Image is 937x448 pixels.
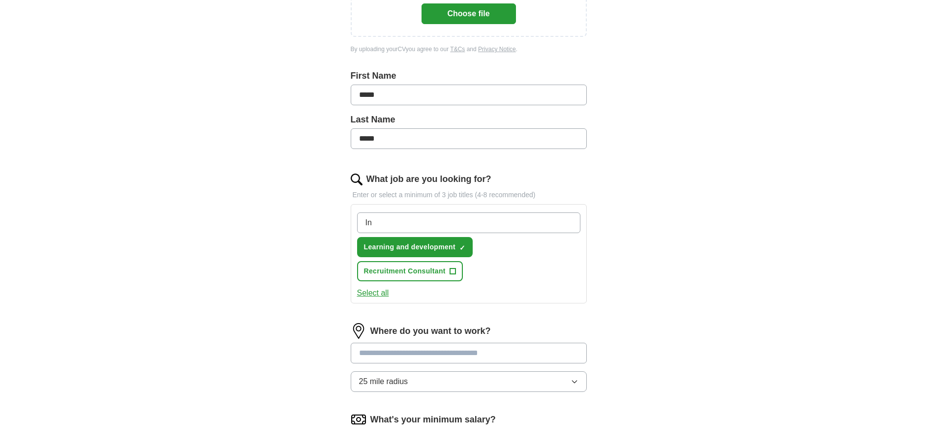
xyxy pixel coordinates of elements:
[422,3,516,24] button: Choose file
[357,261,463,281] button: Recruitment Consultant
[351,412,366,427] img: salary.png
[357,287,389,299] button: Select all
[351,174,363,185] img: search.png
[357,237,473,257] button: Learning and development✓
[450,46,465,53] a: T&Cs
[351,371,587,392] button: 25 mile radius
[359,376,408,388] span: 25 mile radius
[351,69,587,83] label: First Name
[351,323,366,339] img: location.png
[351,113,587,126] label: Last Name
[366,173,491,186] label: What job are you looking for?
[459,244,465,252] span: ✓
[351,190,587,200] p: Enter or select a minimum of 3 job titles (4-8 recommended)
[364,266,446,276] span: Recruitment Consultant
[478,46,516,53] a: Privacy Notice
[357,212,580,233] input: Type a job title and press enter
[364,242,456,252] span: Learning and development
[370,325,491,338] label: Where do you want to work?
[351,45,587,54] div: By uploading your CV you agree to our and .
[370,413,496,426] label: What's your minimum salary?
